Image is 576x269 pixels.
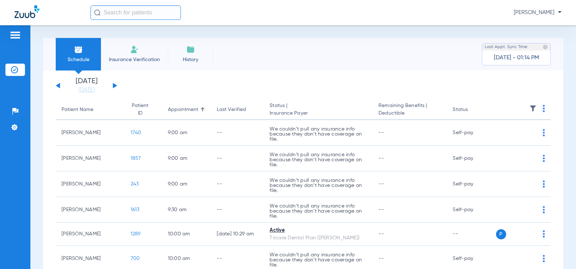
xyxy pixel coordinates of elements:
p: We couldn’t pull any insurance info because they don’t have coverage on file. [270,152,367,167]
span: Insurance Verification [106,56,162,63]
span: Last Appt. Sync Time: [485,43,528,51]
li: [DATE] [65,78,108,94]
span: -- [378,207,384,212]
div: Patient Name [62,106,93,114]
td: [PERSON_NAME] [56,197,125,223]
th: Status | [264,100,373,120]
span: 243 [131,182,139,187]
td: 10:00 AM [162,223,211,246]
div: Patient ID [131,102,150,117]
img: Schedule [74,45,83,54]
img: hamburger-icon [9,31,21,39]
span: -- [378,256,384,261]
td: -- [211,197,264,223]
img: group-dot-blue.svg [543,105,545,112]
td: Self-pay [447,171,496,197]
td: [PERSON_NAME] [56,171,125,197]
span: P [496,229,506,239]
p: We couldn’t pull any insurance info because they don’t have coverage on file. [270,178,367,193]
span: Schedule [61,56,96,63]
img: Zuub Logo [14,5,39,18]
span: -- [378,182,384,187]
div: Appointment [168,106,206,114]
input: Search for patients [90,5,181,20]
td: 9:30 AM [162,197,211,223]
img: group-dot-blue.svg [543,155,545,162]
span: 700 [131,256,140,261]
img: group-dot-blue.svg [543,180,545,188]
span: 1740 [131,130,141,135]
p: We couldn’t pull any insurance info because they don’t have coverage on file. [270,204,367,219]
img: Search Icon [94,9,101,16]
span: -- [378,130,384,135]
td: 9:00 AM [162,146,211,171]
p: We couldn’t pull any insurance info because they don’t have coverage on file. [270,127,367,142]
div: Active [270,227,367,234]
span: -- [378,156,384,161]
td: -- [211,146,264,171]
div: Appointment [168,106,198,114]
th: Status [447,100,496,120]
img: group-dot-blue.svg [543,206,545,213]
span: [DATE] - 01:14 PM [494,54,539,61]
td: [PERSON_NAME] [56,223,125,246]
img: group-dot-blue.svg [543,255,545,262]
div: Patient Name [62,106,119,114]
span: Insurance Payer [270,110,367,117]
td: [DATE] 10:29 AM [211,223,264,246]
span: History [173,56,208,63]
td: [PERSON_NAME] [56,120,125,146]
p: We couldn’t pull any insurance info because they don’t have coverage on file. [270,252,367,268]
span: 1857 [131,156,141,161]
th: Remaining Benefits | [373,100,447,120]
div: Patient ID [131,102,156,117]
img: History [186,45,195,54]
td: 9:00 AM [162,120,211,146]
img: filter.svg [529,105,537,112]
td: -- [447,223,496,246]
span: Deductible [378,110,441,117]
td: 9:00 AM [162,171,211,197]
span: 1289 [131,231,141,236]
td: Self-pay [447,120,496,146]
td: -- [211,120,264,146]
td: [PERSON_NAME] [56,146,125,171]
div: Last Verified [217,106,246,114]
td: -- [211,171,264,197]
div: Tricare Dental Plan ([PERSON_NAME]) [270,234,367,242]
img: group-dot-blue.svg [543,230,545,238]
span: 1613 [131,207,140,212]
span: [PERSON_NAME] [514,9,562,16]
img: last sync help info [543,44,548,50]
td: Self-pay [447,146,496,171]
img: group-dot-blue.svg [543,129,545,136]
td: Self-pay [447,197,496,223]
div: Last Verified [217,106,258,114]
img: Manual Insurance Verification [130,45,139,54]
a: [DATE] [65,86,108,94]
span: -- [378,231,384,236]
